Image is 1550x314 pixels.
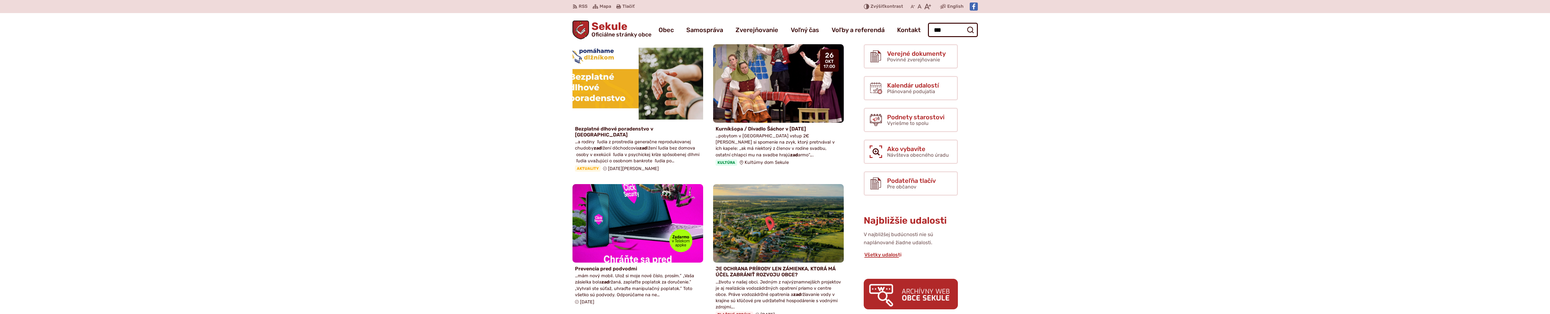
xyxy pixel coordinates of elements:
span: 26 [823,52,835,59]
h3: Najbližšie udalosti [864,216,958,226]
span: …pobytom v [GEOGRAPHIC_DATA] vstup 2€ [PERSON_NAME] si spomenie na zvyk, ktorý pretrvával v ich k... [716,133,835,157]
p: V najbližšej budúcnosti nie sú naplánované žiadne udalosti. [864,231,958,247]
h4: Kurníkšopa / Divadlo Šáchor v [DATE] [716,126,841,132]
span: Vyriešme to spolu [887,120,929,126]
span: Povinné zverejňovanie [887,57,940,63]
a: Kontakt [897,21,921,39]
img: Prejsť na Facebook stránku [970,2,978,11]
strong: zad [601,279,609,285]
a: Kurníkšopa / Divadlo Šáchor v [DATE] …pobytom v [GEOGRAPHIC_DATA] vstup 2€ [PERSON_NAME] si spome... [713,44,844,168]
span: Podateľňa tlačív [887,177,936,184]
span: Ako vybavíte [887,145,949,152]
a: Voľný čas [791,21,819,39]
a: Bezplatné dlhové poradenstvo v [GEOGRAPHIC_DATA] …a rodiny ľudia z prostredia generačne reproduko... [572,44,703,174]
a: English [946,3,965,10]
span: Návšteva obecného úradu [887,152,949,158]
h4: Prevencia pred podvodmi [575,266,701,272]
span: kontrast [871,4,903,9]
span: Kultúrny dom Sekule [745,160,789,165]
a: Obec [659,21,674,39]
span: …životu v našej obci. Jedným z najvýznamnejších projektov je aj realizácia vodozádržných opatrení... [716,279,841,310]
span: Mapa [600,3,611,10]
a: Logo Sekule, prejsť na domovskú stránku. [572,21,652,39]
strong: zad [639,145,647,151]
img: Prejsť na domovskú stránku [572,21,589,39]
span: [DATE][PERSON_NAME] [608,166,659,171]
span: okt [823,59,835,64]
span: English [947,3,963,10]
a: Kalendár udalostí Plánované podujatia [864,76,958,100]
span: Tlačiť [622,4,635,9]
a: Prevencia pred podvodmi …mám nový mobil. Ulož si moje nové číslo, prosím.” „Vaša zásielka bolazad... [572,184,703,307]
strong: zad [790,152,798,158]
span: Aktuality [575,165,601,172]
span: Oficiálne stránky obce [592,32,651,37]
span: Pre občanov [887,184,916,190]
span: [DATE] [580,299,594,305]
span: Verejné dokumenty [887,50,946,57]
span: RSS [579,3,587,10]
span: Kultúra [716,159,737,166]
span: Kalendár udalostí [887,82,939,89]
h4: JE OCHRANA PRÍRODY LEN ZÁMIENKA, KTORÁ MÁ ÚČEL ZABRÁNIŤ ROZVOJU OBCE? [716,266,841,278]
a: Zverejňovanie [736,21,778,39]
span: Zvýšiť [871,4,884,9]
a: Voľby a referendá [832,21,885,39]
a: Verejné dokumenty Povinné zverejňovanie [864,44,958,69]
a: Podnety starostovi Vyriešme to spolu [864,108,958,132]
span: Plánované podujatia [887,88,935,94]
h4: Bezplatné dlhové poradenstvo v [GEOGRAPHIC_DATA] [575,126,701,138]
span: …a rodiny ľudia z prostredia generačne reprodukovanej chudoby lžení dôchodcovia lžení ľudia bez d... [575,139,699,163]
img: archiv.png [864,279,958,309]
a: Ako vybavíte Návšteva obecného úradu [864,140,958,164]
a: Všetky udalosti [864,252,902,258]
span: 17:00 [823,64,835,69]
span: Sekule [589,21,651,37]
strong: zad [594,145,601,151]
a: Podateľňa tlačív Pre občanov [864,171,958,196]
span: Podnety starostovi [887,114,944,121]
a: Samospráva [686,21,723,39]
span: …mám nový mobil. Ulož si moje nové číslo, prosím.” „Vaša zásielka bola ržaná, zaplaťte poplatok z... [575,273,694,297]
strong: zad [793,292,801,297]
